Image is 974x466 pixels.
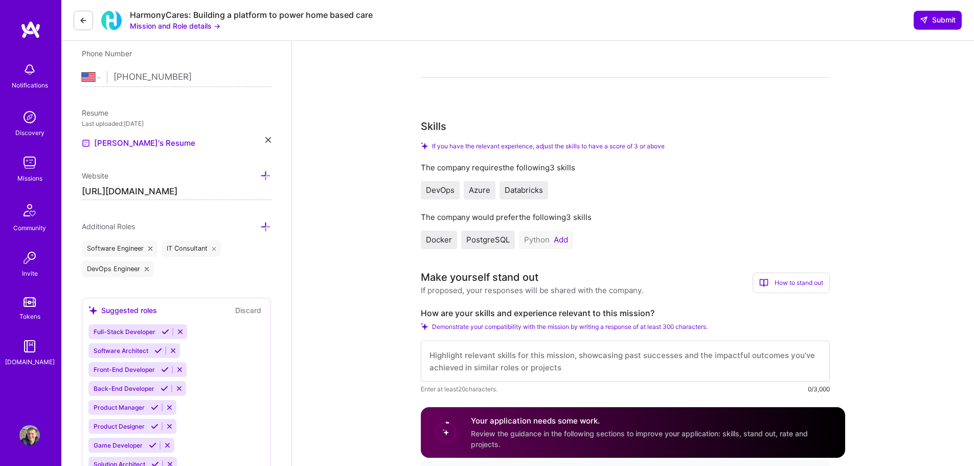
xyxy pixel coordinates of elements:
i: Reject [169,347,177,354]
input: http://... [82,184,271,200]
i: Reject [176,366,184,373]
img: User Avatar [19,425,40,446]
i: Accept [149,441,156,449]
div: Make yourself stand out [421,270,538,285]
img: Community [17,198,42,223]
button: Add [554,236,568,244]
i: Reject [175,385,183,392]
img: Company Logo [101,10,122,31]
button: Discard [232,304,264,316]
i: icon Close [145,267,149,271]
i: Accept [151,423,158,430]
i: icon LeftArrowDark [79,16,87,25]
i: Accept [151,404,158,411]
div: Tokens [19,311,40,322]
div: If proposed, your responses will be shared with the company. [421,285,643,296]
img: Resume [82,139,90,147]
img: tokens [24,297,36,307]
div: Software Engineer [82,240,157,257]
div: Community [13,223,46,233]
i: Accept [162,328,169,336]
img: teamwork [19,152,40,173]
i: icon Close [148,247,152,251]
span: Demonstrate your compatibility with the mission by writing a response of at least 300 characters. [432,323,708,330]
span: Product Manager [94,404,145,411]
div: Missions [17,173,42,184]
img: discovery [19,107,40,127]
i: Reject [176,328,184,336]
button: Submit [914,11,962,29]
i: Accept [161,385,168,392]
span: Software Architect [94,347,148,354]
input: +1 (000) 000-0000 [114,62,271,92]
i: Reject [166,423,173,430]
span: Game Developer [94,441,143,449]
i: Accept [154,347,162,354]
div: The company would prefer the following 3 skills [421,212,830,223]
span: Full-Stack Developer [94,328,155,336]
div: Last uploaded: [DATE] [82,118,271,129]
i: icon Close [265,137,271,143]
img: bell [19,59,40,80]
button: Mission and Role details → [130,20,220,31]
div: DevOps Engineer [82,261,154,277]
i: Reject [164,441,171,449]
div: Notifications [12,80,48,91]
span: Submit [920,15,956,25]
div: [DOMAIN_NAME] [5,357,55,367]
div: Skills [421,119,446,134]
div: Invite [22,268,38,279]
img: Invite [19,248,40,268]
i: Check [421,142,428,149]
span: Front-End Developer [94,366,155,373]
span: If you have the relevant experience, adjust the skills to have a score of 3 or above [432,142,665,150]
span: Product Designer [94,423,145,430]
span: PostgreSQL [466,235,510,245]
a: User Avatar [17,425,42,446]
span: Enter at least 20 characters. [421,384,497,394]
div: How to stand out [753,273,830,293]
span: Website [82,171,108,180]
i: icon SuggestedTeams [88,306,97,315]
span: DevOps [426,185,455,195]
span: Databricks [505,185,543,195]
div: IT Consultant [162,240,221,257]
div: HarmonyCares: Building a platform to power home based care [130,10,373,20]
div: 0/3,000 [808,384,830,394]
span: Back-End Developer [94,385,154,392]
i: Accept [161,366,169,373]
img: logo [20,20,41,39]
span: Review the guidance in the following sections to improve your application: skills, stand out, rat... [471,429,808,449]
a: [PERSON_NAME]'s Resume [82,137,195,149]
div: The company requires the following 3 skills [421,162,830,173]
h4: Your application needs some work. [471,415,833,426]
i: Check [421,323,428,330]
span: Resume [82,108,108,117]
label: How are your skills and experience relevant to this mission? [421,308,830,319]
i: icon SendLight [920,16,928,24]
i: icon Close [212,247,216,251]
i: Reject [166,404,173,411]
div: Discovery [15,127,44,138]
span: Phone Number [82,49,132,58]
span: Additional Roles [82,222,135,231]
img: guide book [19,336,40,357]
div: Suggested roles [88,305,157,316]
span: Docker [426,235,452,245]
span: Azure [469,185,490,195]
span: Python [524,235,550,245]
i: icon BookOpen [759,278,768,287]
